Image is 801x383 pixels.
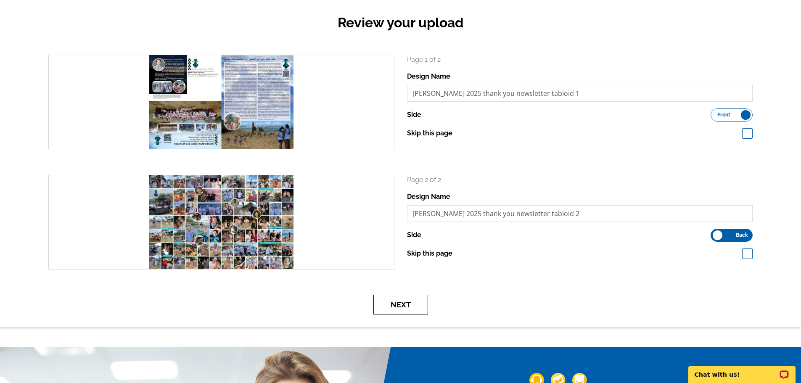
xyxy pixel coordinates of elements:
label: Side [407,110,421,120]
button: Next [373,295,428,314]
span: Back [736,233,748,237]
iframe: LiveChat chat widget [683,357,801,383]
h2: Review your upload [42,15,759,31]
span: Front [717,113,730,117]
input: File Name [407,205,753,222]
label: Skip this page [407,248,452,259]
label: Skip this page [407,128,452,138]
label: Side [407,230,421,240]
p: Page 1 of 2 [407,55,753,65]
p: Page 2 of 2 [407,175,753,185]
label: Design Name [407,71,450,82]
label: Design Name [407,192,450,202]
input: File Name [407,85,753,102]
